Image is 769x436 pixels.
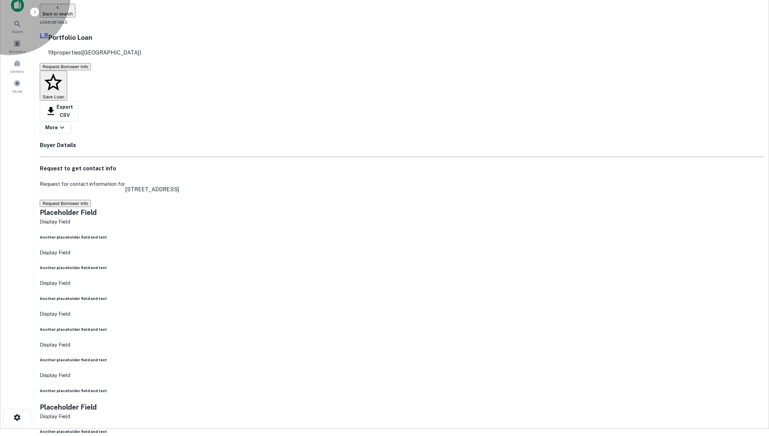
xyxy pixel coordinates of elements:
[2,77,32,95] a: Saved
[40,63,91,70] button: Request Borrower Info
[9,49,25,54] span: Borrowers
[12,88,22,94] span: Saved
[40,310,764,318] p: Display Field
[40,101,78,121] button: Export CSV
[40,218,764,226] p: Display Field
[40,371,764,379] p: Display Field
[2,17,32,36] a: Search
[2,37,32,56] a: Borrowers
[40,180,125,199] p: Request for contact information for
[48,33,141,42] h3: Portfolio Loan
[40,71,67,101] button: Save Loan
[40,4,75,17] button: Back to search
[40,296,764,301] h6: Another placeholder field and text
[40,141,764,149] h4: Buyer Details
[40,165,764,173] h4: Request to get contact info
[40,412,764,421] p: Display Field
[40,341,764,349] p: Display Field
[40,402,764,412] h5: Placeholder Field
[40,207,764,218] h5: Placeholder Field
[40,265,764,270] h6: Another placeholder field and text
[40,249,764,257] p: Display Field
[40,357,764,363] h6: Another placeholder field and text
[40,429,764,434] h6: Another placeholder field and text
[40,234,764,240] h6: Another placeholder field and text
[2,57,32,75] a: Contacts
[40,32,48,40] p: L R
[40,20,68,24] span: Loan Details
[40,26,48,62] a: L R
[10,69,24,74] span: Contacts
[125,185,179,194] p: [STREET_ADDRESS]
[40,327,764,332] h6: Another placeholder field and text
[40,388,764,393] h6: Another placeholder field and text
[12,29,23,34] span: Search
[48,49,141,57] p: 19 properties ([GEOGRAPHIC_DATA])
[40,279,764,287] p: Display Field
[735,381,769,414] iframe: Chat Widget
[40,121,72,134] button: More
[40,200,91,207] button: Request Borrower Info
